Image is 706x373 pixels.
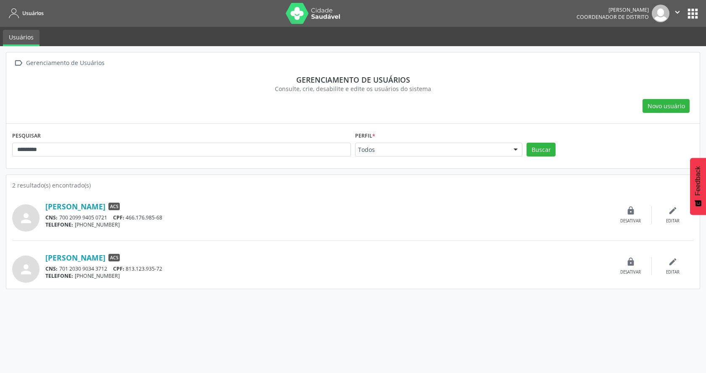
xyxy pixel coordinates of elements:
[673,8,682,17] i: 
[12,57,24,69] i: 
[6,6,44,20] a: Usuários
[620,218,641,224] div: Desativar
[45,221,73,228] span: TELEFONE:
[45,253,105,262] a: [PERSON_NAME]
[577,6,649,13] div: [PERSON_NAME]
[527,143,556,157] button: Buscar
[45,272,73,279] span: TELEFONE:
[108,254,120,261] span: ACS
[45,214,610,221] div: 700 2099 9405 0721 466.176.985-68
[685,6,700,21] button: apps
[18,211,34,226] i: person
[22,10,44,17] span: Usuários
[45,202,105,211] a: [PERSON_NAME]
[355,130,375,143] label: Perfil
[577,13,649,21] span: Coordenador de Distrito
[694,166,702,196] span: Feedback
[45,265,58,272] span: CNS:
[668,206,677,215] i: edit
[669,5,685,22] button: 
[113,214,124,221] span: CPF:
[12,57,106,69] a:  Gerenciamento de Usuários
[690,158,706,215] button: Feedback - Mostrar pesquisa
[45,214,58,221] span: CNS:
[626,257,635,266] i: lock
[668,257,677,266] i: edit
[45,221,610,228] div: [PHONE_NUMBER]
[45,272,610,279] div: [PHONE_NUMBER]
[652,5,669,22] img: img
[18,75,688,84] div: Gerenciamento de usuários
[3,30,40,46] a: Usuários
[620,269,641,275] div: Desativar
[18,84,688,93] div: Consulte, crie, desabilite e edite os usuários do sistema
[24,57,106,69] div: Gerenciamento de Usuários
[648,102,685,110] span: Novo usuário
[45,265,610,272] div: 701 2030 9034 3712 813.123.935-72
[113,265,124,272] span: CPF:
[358,146,505,154] span: Todos
[12,130,41,143] label: PESQUISAR
[643,99,690,113] button: Novo usuário
[666,218,680,224] div: Editar
[626,206,635,215] i: lock
[666,269,680,275] div: Editar
[108,203,120,210] span: ACS
[12,181,694,190] div: 2 resultado(s) encontrado(s)
[18,262,34,277] i: person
